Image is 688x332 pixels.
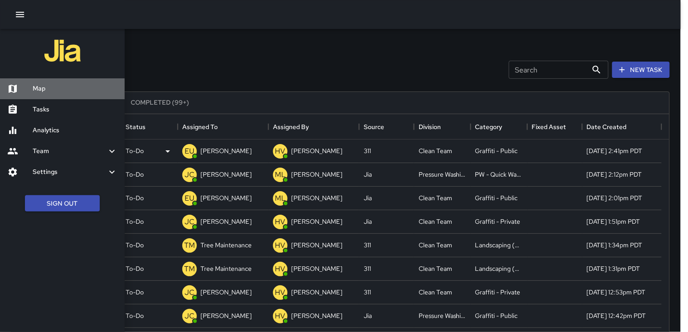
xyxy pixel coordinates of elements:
[33,105,117,115] h6: Tasks
[25,195,100,212] button: Sign Out
[44,33,81,69] img: jia-logo
[33,84,117,94] h6: Map
[33,167,107,177] h6: Settings
[33,125,117,135] h6: Analytics
[33,146,107,156] h6: Team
